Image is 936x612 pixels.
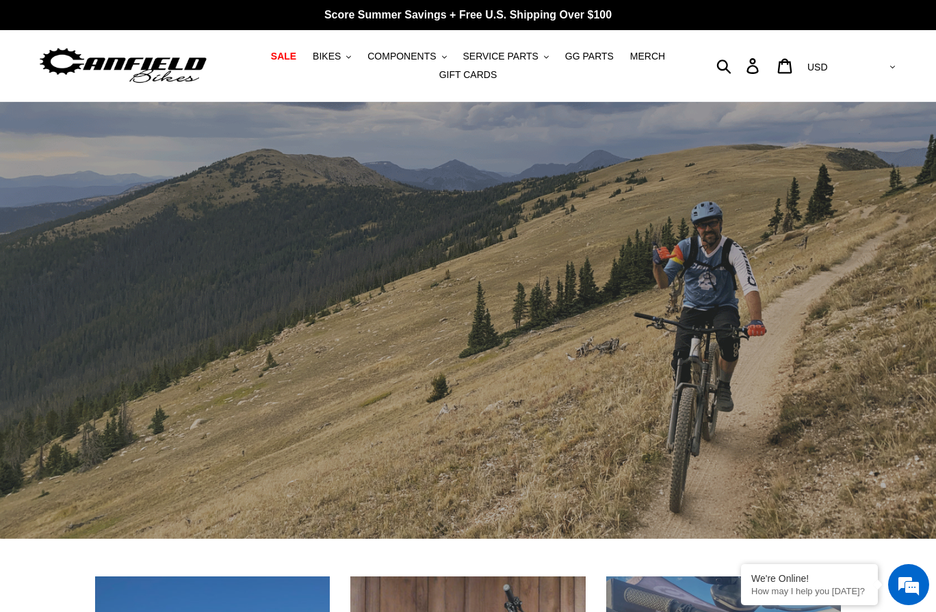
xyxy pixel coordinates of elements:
[361,47,453,66] button: COMPONENTS
[313,51,341,62] span: BIKES
[439,69,497,81] span: GIFT CARDS
[630,51,665,62] span: MERCH
[38,44,209,88] img: Canfield Bikes
[367,51,436,62] span: COMPONENTS
[623,47,672,66] a: MERCH
[463,51,538,62] span: SERVICE PARTS
[751,573,868,584] div: We're Online!
[271,51,296,62] span: SALE
[456,47,555,66] button: SERVICE PARTS
[306,47,358,66] button: BIKES
[558,47,621,66] a: GG PARTS
[751,586,868,596] p: How may I help you today?
[565,51,614,62] span: GG PARTS
[432,66,504,84] a: GIFT CARDS
[264,47,303,66] a: SALE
